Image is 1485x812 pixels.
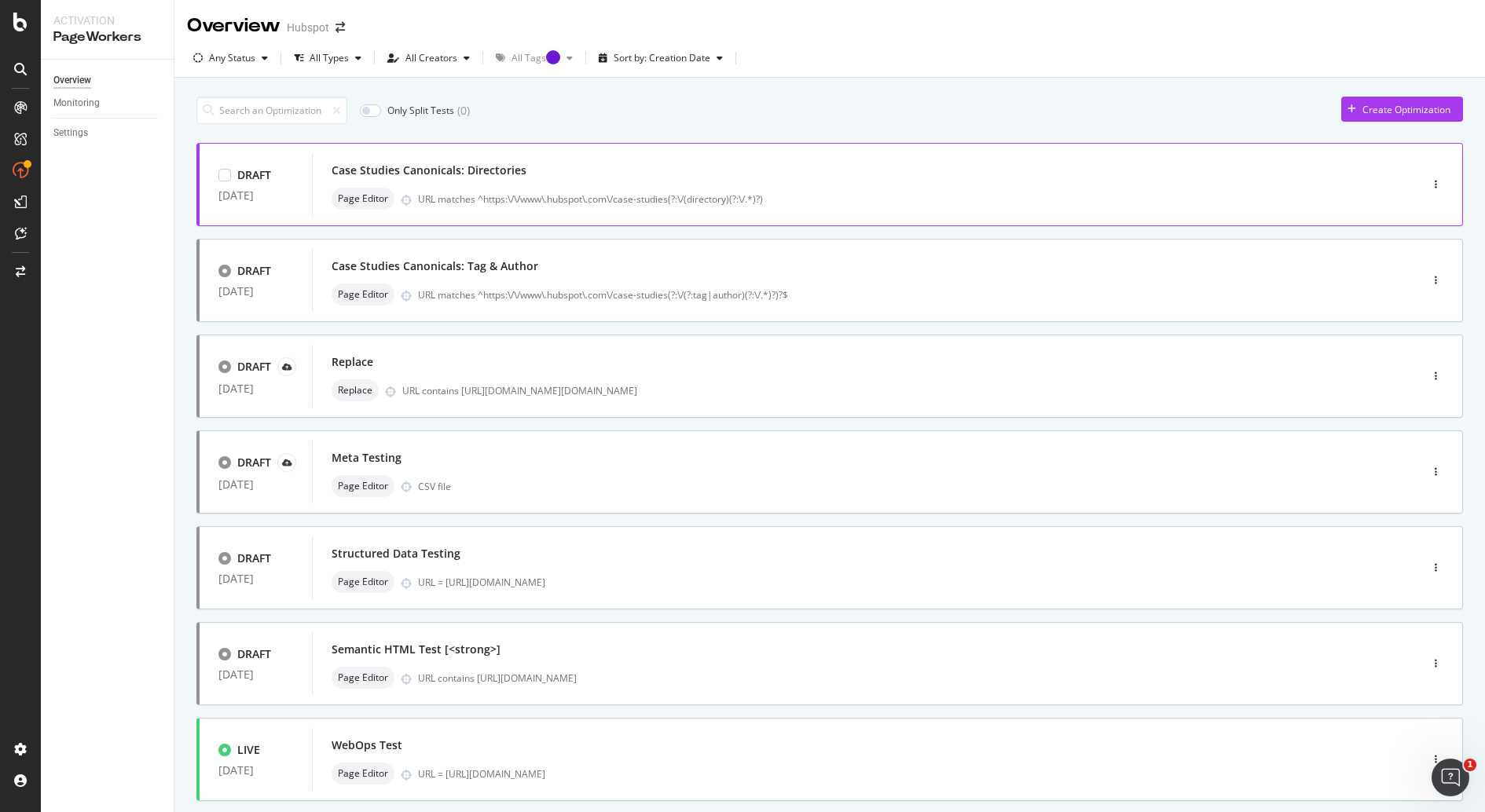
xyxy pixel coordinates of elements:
[335,22,345,33] div: arrow-right-arrow-left
[53,125,163,141] a: Settings
[53,28,161,46] div: PageWorkers
[338,769,388,778] span: Page Editor
[53,13,161,28] div: Activation
[332,379,379,401] div: neutral label
[338,194,388,203] span: Page Editor
[53,95,100,112] div: Monitoring
[49,514,62,527] button: Emoji picker
[1464,759,1476,771] span: 1
[269,508,295,533] button: Send a message…
[237,742,260,758] div: LIVE
[53,72,91,89] div: Overview
[387,104,454,117] div: Only Split Tests
[209,53,255,63] div: Any Status
[76,8,189,20] h1: Customer Support
[332,354,373,370] div: Replace
[13,481,301,508] textarea: Ask a question…
[10,6,40,36] button: go back
[237,359,271,375] div: DRAFT
[332,475,394,497] div: neutral label
[53,95,163,112] a: Monitoring
[332,571,394,593] div: neutral label
[75,514,87,527] button: Gif picker
[237,455,271,470] div: DRAFT
[332,450,401,466] div: Meta Testing
[332,188,394,210] div: neutral label
[418,192,1353,206] div: URL matches ^https:\/\/www\.hubspot\.com\/case-studies(?:\/(directory)(?:\/.*)?)
[1432,759,1469,796] iframe: Intercom live chat
[218,572,293,585] div: [DATE]
[338,577,388,587] span: Page Editor
[418,576,1353,589] div: URL = [URL][DOMAIN_NAME]
[310,53,349,63] div: All Types
[332,642,500,657] div: Semantic HTML Test [<strong>]
[100,514,112,527] button: Start recording
[489,46,579,71] button: All TagsTooltip anchor
[592,46,729,71] button: Sort by: Creation Date
[237,263,271,279] div: DRAFT
[338,386,372,395] span: Replace
[288,46,368,71] button: All Types
[237,167,271,183] div: DRAFT
[332,763,394,785] div: neutral label
[338,481,388,491] span: Page Editor
[332,163,526,178] div: Case Studies Canonicals: Directories
[457,103,470,119] div: ( 0 )
[218,668,293,681] div: [DATE]
[53,125,88,141] div: Settings
[332,737,402,753] div: WebOps Test
[332,667,394,689] div: neutral label
[338,290,388,299] span: Page Editor
[45,9,70,34] img: Profile image for Customer Support
[187,46,274,71] button: Any Status
[218,382,293,395] div: [DATE]
[276,6,304,35] div: Close
[196,97,347,124] input: Search an Optimization
[1341,97,1463,122] button: Create Optimization
[418,288,1353,302] div: URL matches ^https:\/\/www\.hubspot\.com\/case-studies(?:\/(?:tag|author)(?:\/.*)?)?$
[237,550,271,566] div: DRAFT
[246,6,276,36] button: Home
[332,283,394,305] div: neutral label
[381,46,476,71] button: All Creators
[546,50,560,64] div: Tooltip anchor
[338,673,388,682] span: Page Editor
[402,384,1353,397] div: URL contains [URL][DOMAIN_NAME][DOMAIN_NAME]
[332,546,460,561] div: Structured Data Testing
[218,764,293,777] div: [DATE]
[237,646,271,662] div: DRAFT
[24,514,37,527] button: Upload attachment
[418,767,1353,781] div: URL = [URL][DOMAIN_NAME]
[287,20,329,35] div: Hubspot
[53,72,163,89] a: Overview
[1362,103,1450,116] div: Create Optimization
[418,480,451,493] div: CSV file
[418,671,1353,685] div: URL contains [URL][DOMAIN_NAME]
[218,478,293,491] div: [DATE]
[76,20,196,35] p: The team can also help
[218,285,293,298] div: [DATE]
[511,53,560,63] div: All Tags
[187,13,280,39] div: Overview
[614,53,710,63] div: Sort by: Creation Date
[405,53,457,63] div: All Creators
[218,189,293,202] div: [DATE]
[332,258,538,274] div: Case Studies Canonicals: Tag & Author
